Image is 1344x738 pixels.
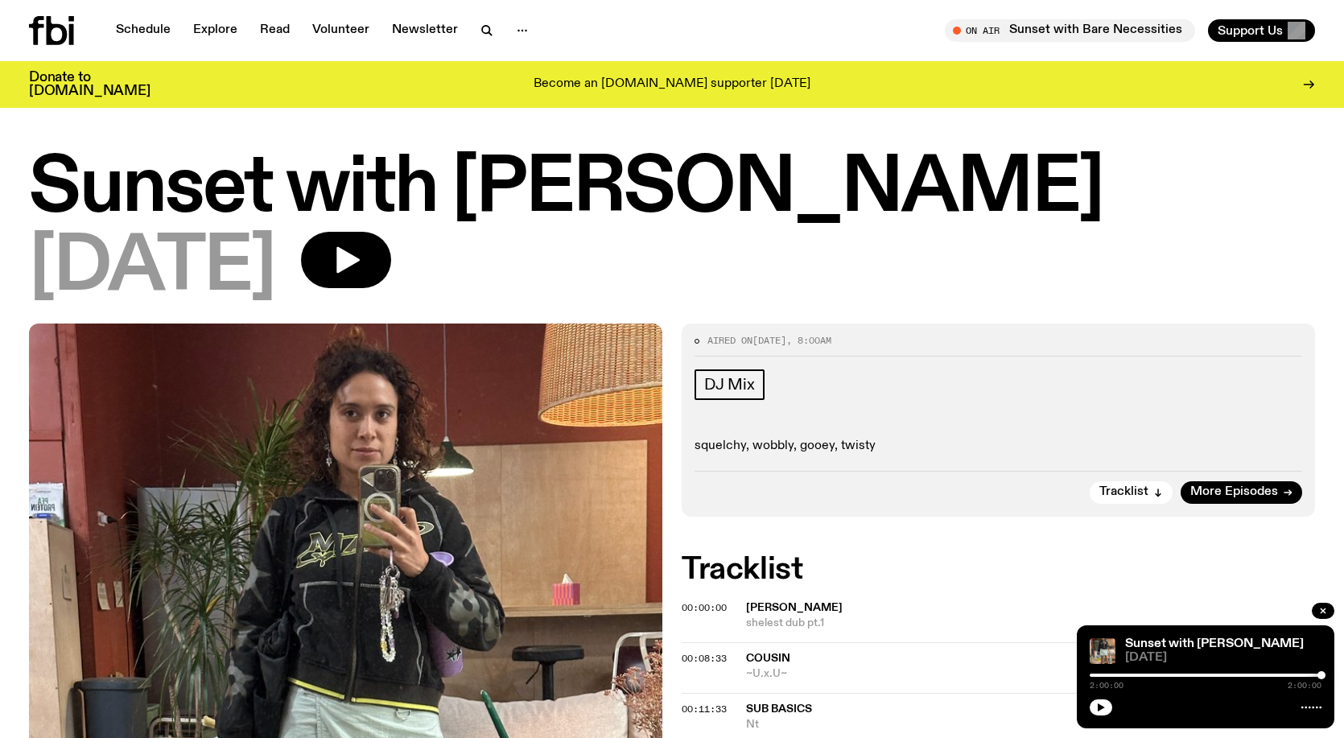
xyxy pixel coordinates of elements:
[1190,486,1278,498] span: More Episodes
[1125,652,1321,664] span: [DATE]
[183,19,247,42] a: Explore
[29,232,275,304] span: [DATE]
[106,19,180,42] a: Schedule
[746,703,812,715] span: Sub Basics
[704,376,755,394] span: DJ Mix
[695,369,765,400] a: DJ Mix
[1099,486,1148,498] span: Tracklist
[682,604,727,612] button: 00:00:00
[1090,682,1123,690] span: 2:00:00
[695,439,1302,454] p: squelchy, wobbly, gooey, twisty
[682,703,727,715] span: 00:11:33
[752,334,786,347] span: [DATE]
[29,153,1315,225] h1: Sunset with [PERSON_NAME]
[382,19,468,42] a: Newsletter
[707,334,752,347] span: Aired on
[682,654,727,663] button: 00:08:33
[1125,637,1304,650] a: Sunset with [PERSON_NAME]
[746,602,843,613] span: [PERSON_NAME]
[682,705,727,714] button: 00:11:33
[746,616,1315,631] span: shelest dub pt.1
[1181,481,1302,504] a: More Episodes
[303,19,379,42] a: Volunteer
[250,19,299,42] a: Read
[682,652,727,665] span: 00:08:33
[1218,23,1283,38] span: Support Us
[682,555,1315,584] h2: Tracklist
[945,19,1195,42] button: On AirSunset with Bare Necessities
[682,601,727,614] span: 00:00:00
[786,334,831,347] span: , 8:00am
[1288,682,1321,690] span: 2:00:00
[1208,19,1315,42] button: Support Us
[746,717,1315,732] span: Nt
[1090,481,1173,504] button: Tracklist
[746,666,1174,682] span: ~U.x.U~
[746,653,790,664] span: Cousin
[29,71,150,98] h3: Donate to [DOMAIN_NAME]
[534,77,810,92] p: Become an [DOMAIN_NAME] supporter [DATE]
